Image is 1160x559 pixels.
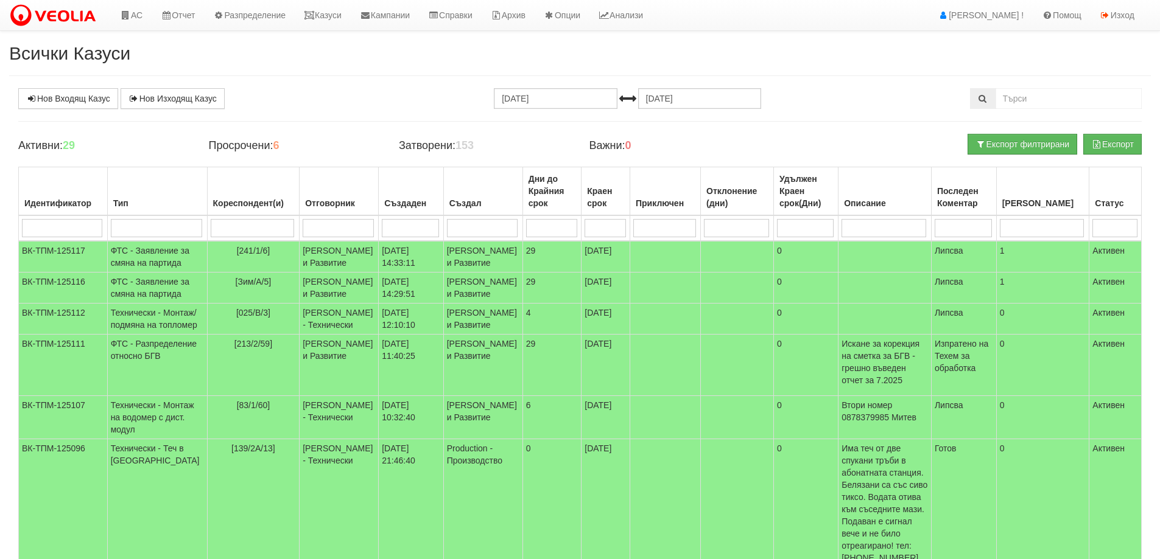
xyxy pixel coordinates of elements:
[1089,273,1142,304] td: Активен
[704,182,770,212] div: Отклонение (дни)
[19,167,108,216] th: Идентификатор: No sort applied, activate to apply an ascending sort
[633,195,697,212] div: Приключен
[526,339,536,349] span: 29
[996,241,1089,273] td: 1
[774,167,838,216] th: Удължен Краен срок(Дни): No sort applied, activate to apply an ascending sort
[208,140,380,152] h4: Просрочени:
[996,88,1142,109] input: Търсене по Идентификатор, Бл/Вх/Ап, Тип, Описание, Моб. Номер, Имейл, Файл, Коментар,
[236,277,272,286] span: [Зим/А/5]
[935,182,993,212] div: Последен Коментар
[443,273,522,304] td: [PERSON_NAME] и Развитие
[443,304,522,335] td: [PERSON_NAME] и Развитие
[585,182,627,212] div: Краен срок
[19,396,108,439] td: ВК-ТПМ-125107
[774,241,838,273] td: 0
[455,139,474,151] b: 153
[842,399,928,423] p: Втори номер 0878379985 Митев
[935,308,963,318] span: Липсва
[526,277,536,286] span: 29
[300,335,379,396] td: [PERSON_NAME] и Развитие
[107,304,207,335] td: Технически - Монтаж/подмяна на топломер
[443,335,522,396] td: [PERSON_NAME] и Развитие
[526,308,531,318] span: 4
[237,400,270,410] span: [83/1/60]
[996,335,1089,396] td: 0
[300,304,379,335] td: [PERSON_NAME] - Технически
[522,167,582,216] th: Дни до Крайния срок: No sort applied, activate to apply an ascending sort
[935,246,963,255] span: Липсва
[231,443,275,453] span: [139/2А/13]
[526,400,531,410] span: 6
[63,139,75,151] b: 29
[303,195,375,212] div: Отговорник
[774,396,838,439] td: 0
[774,335,838,396] td: 0
[1089,167,1142,216] th: Статус: No sort applied, activate to apply an ascending sort
[931,167,996,216] th: Последен Коментар: No sort applied, activate to apply an ascending sort
[18,140,190,152] h4: Активни:
[582,396,630,439] td: [DATE]
[379,273,443,304] td: [DATE] 14:29:51
[1092,195,1138,212] div: Статус
[582,273,630,304] td: [DATE]
[996,396,1089,439] td: 0
[107,335,207,396] td: ФТС - Разпределение относно БГВ
[701,167,774,216] th: Отклонение (дни): No sort applied, activate to apply an ascending sort
[382,195,440,212] div: Създаден
[589,140,761,152] h4: Важни:
[935,339,988,373] span: Изпратено на Техем за обработка
[399,140,571,152] h4: Затворени:
[300,273,379,304] td: [PERSON_NAME] и Развитие
[236,308,270,318] span: [025/В/3]
[18,88,118,109] a: Нов Входящ Казус
[582,167,630,216] th: Краен срок: No sort applied, activate to apply an ascending sort
[121,88,225,109] a: Нов Изходящ Казус
[234,339,272,349] span: [213/2/59]
[107,396,207,439] td: Технически - Монтаж на водомер с дист. модул
[107,167,207,216] th: Тип: No sort applied, activate to apply an ascending sort
[447,195,519,212] div: Създал
[935,400,963,410] span: Липсва
[996,167,1089,216] th: Брой Файлове: No sort applied, activate to apply an ascending sort
[9,43,1151,63] h2: Всички Казуси
[111,195,204,212] div: Тип
[526,170,578,212] div: Дни до Крайния срок
[19,335,108,396] td: ВК-ТПМ-125111
[379,304,443,335] td: [DATE] 12:10:10
[630,167,701,216] th: Приключен: No sort applied, activate to apply an ascending sort
[19,241,108,273] td: ВК-ТПМ-125117
[300,396,379,439] td: [PERSON_NAME] - Технически
[300,167,379,216] th: Отговорник: No sort applied, activate to apply an ascending sort
[774,304,838,335] td: 0
[9,3,102,29] img: VeoliaLogo.png
[22,195,104,212] div: Идентификатор
[207,167,300,216] th: Кореспондент(и): No sort applied, activate to apply an ascending sort
[237,246,270,255] span: [241/1/6]
[935,443,957,453] span: Готов
[777,170,835,212] div: Удължен Краен срок(Дни)
[379,241,443,273] td: [DATE] 14:33:11
[526,246,536,255] span: 29
[443,241,522,273] td: [PERSON_NAME] и Развитие
[300,241,379,273] td: [PERSON_NAME] и Развитие
[1089,396,1142,439] td: Активен
[996,304,1089,335] td: 0
[379,335,443,396] td: [DATE] 11:40:25
[996,273,1089,304] td: 1
[273,139,279,151] b: 6
[1089,241,1142,273] td: Активен
[443,167,522,216] th: Създал: No sort applied, activate to apply an ascending sort
[1089,304,1142,335] td: Активен
[1089,335,1142,396] td: Активен
[19,273,108,304] td: ВК-ТПМ-125116
[582,335,630,396] td: [DATE]
[379,396,443,439] td: [DATE] 10:32:40
[107,241,207,273] td: ФТС - Заявление за смяна на партида
[838,167,932,216] th: Описание: No sort applied, activate to apply an ascending sort
[625,139,631,151] b: 0
[211,195,297,212] div: Кореспондент(и)
[582,304,630,335] td: [DATE]
[379,167,443,216] th: Създаден: No sort applied, activate to apply an ascending sort
[582,241,630,273] td: [DATE]
[968,134,1077,155] button: Експорт филтрирани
